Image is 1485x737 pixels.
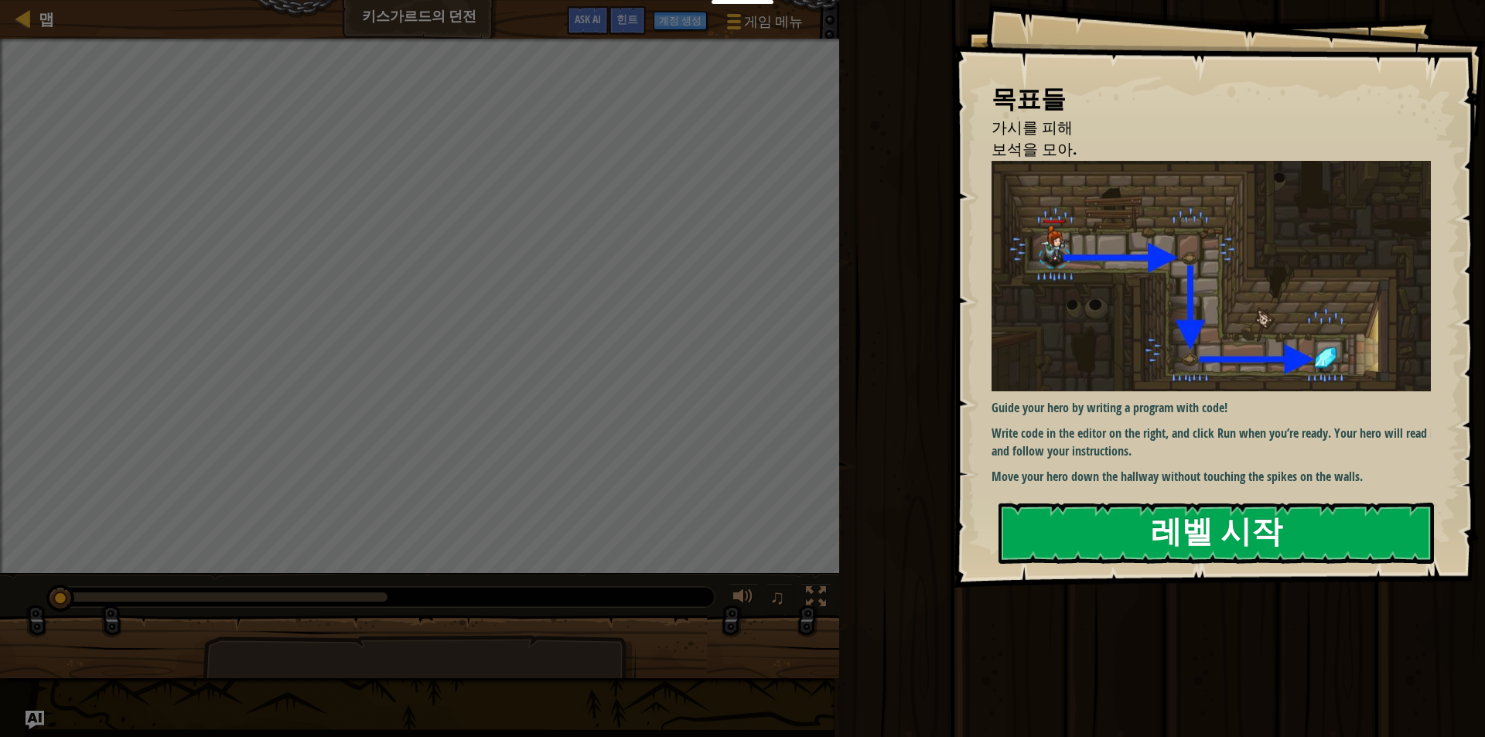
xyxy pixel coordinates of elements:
[766,583,793,615] button: ♫
[575,12,601,26] span: Ask AI
[999,503,1434,564] button: 레벨 시작
[616,12,638,26] span: 힌트
[770,585,785,609] span: ♫
[992,399,1442,417] p: Guide your hero by writing a program with code!
[26,711,44,729] button: Ask AI
[728,583,759,615] button: 소리 조절
[992,425,1442,460] p: Write code in the editor on the right, and click Run when you’re ready. Your hero will read it an...
[972,138,1427,161] li: 보석을 모아.
[39,9,54,29] span: 맵
[744,12,803,32] span: 게임 메뉴
[715,6,812,43] button: 게임 메뉴
[992,117,1073,138] span: 가시를 피해
[31,9,54,29] a: 맵
[972,117,1427,139] li: 가시를 피해
[992,138,1077,159] span: 보석을 모아.
[992,468,1442,486] p: Move your hero down the hallway without touching the spikes on the walls.
[801,583,831,615] button: 전체화면 전환
[992,161,1442,392] img: Dungeons of kithgard
[992,81,1431,117] div: 목표들
[567,6,609,35] button: Ask AI
[654,12,707,30] button: 계정 생성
